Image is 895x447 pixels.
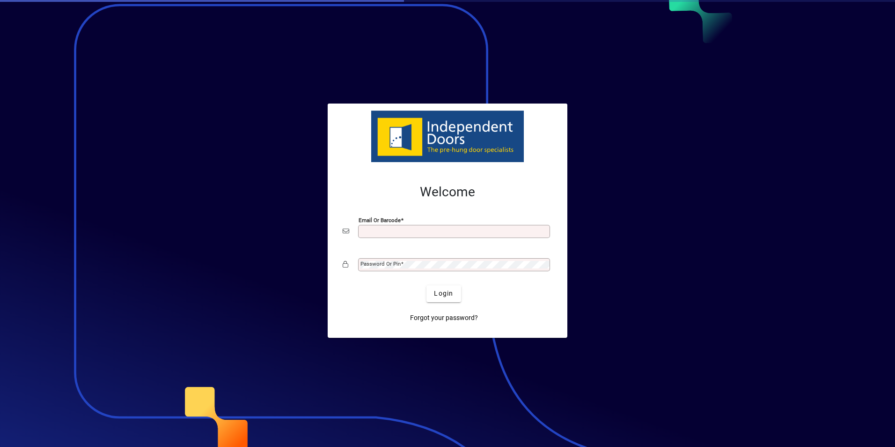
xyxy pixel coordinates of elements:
mat-label: Email or Barcode [359,216,401,223]
span: Forgot your password? [410,313,478,323]
button: Login [426,285,461,302]
span: Login [434,289,453,298]
a: Forgot your password? [406,310,482,327]
h2: Welcome [343,184,552,200]
mat-label: Password or Pin [360,261,401,267]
